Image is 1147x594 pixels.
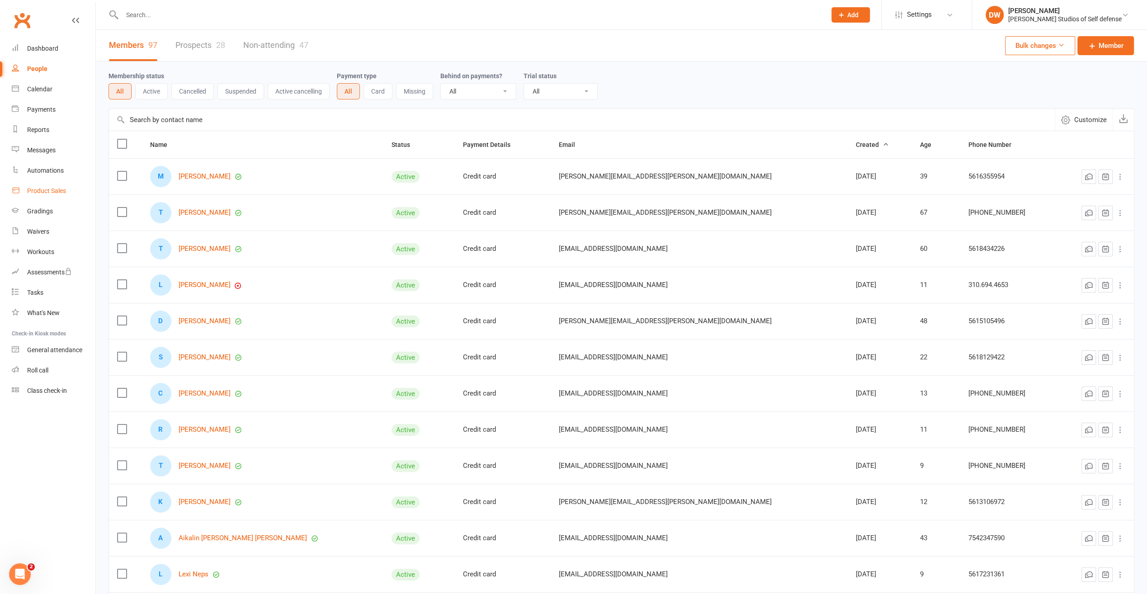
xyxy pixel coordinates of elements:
span: [EMAIL_ADDRESS][DOMAIN_NAME] [559,349,668,366]
div: Reports [27,126,49,133]
div: 43 [920,534,952,542]
span: [PERSON_NAME][EMAIL_ADDRESS][PERSON_NAME][DOMAIN_NAME] [559,493,772,510]
button: Payment Details [463,139,520,150]
div: Active [392,533,420,544]
span: Created [856,141,889,148]
a: Payments [12,99,95,120]
button: Card [363,83,392,99]
div: 47 [299,40,308,50]
span: [EMAIL_ADDRESS][DOMAIN_NAME] [559,566,668,583]
button: All [337,83,360,99]
div: Active [392,207,420,219]
div: [PERSON_NAME] [1008,7,1122,15]
div: 13 [920,390,952,397]
span: [PERSON_NAME][EMAIL_ADDRESS][PERSON_NAME][DOMAIN_NAME] [559,168,772,185]
div: [DATE] [856,173,903,180]
span: Member [1099,40,1123,51]
div: 39 [920,173,952,180]
div: [PHONE_NUMBER] [968,209,1047,217]
a: Prospects28 [175,30,225,61]
div: 11 [920,281,952,289]
input: Search by contact name [109,109,1055,131]
div: 11 [920,426,952,434]
span: Phone Number [968,141,1021,148]
a: Assessments [12,262,95,283]
button: All [109,83,132,99]
div: Credit card [463,390,542,397]
span: Add [847,11,859,19]
div: Credit card [463,173,542,180]
a: Dashboard [12,38,95,59]
button: Active cancelling [268,83,330,99]
div: Waivers [27,228,49,235]
span: [EMAIL_ADDRESS][DOMAIN_NAME] [559,385,668,402]
button: Name [150,139,177,150]
a: Gradings [12,201,95,222]
a: Automations [12,160,95,181]
div: [DATE] [856,354,903,361]
a: Roll call [12,360,95,381]
div: Credit card [463,281,542,289]
span: Name [150,141,177,148]
span: Status [392,141,420,148]
a: [PERSON_NAME] [179,245,231,253]
a: [PERSON_NAME] [179,281,231,289]
div: Workouts [27,248,54,255]
div: Active [392,316,420,327]
button: Age [920,139,941,150]
div: 97 [148,40,157,50]
div: [DATE] [856,281,903,289]
div: [DATE] [856,245,903,253]
span: Email [559,141,585,148]
span: Customize [1074,114,1107,125]
div: Tyler [150,455,171,476]
a: Aikalin [PERSON_NAME] [PERSON_NAME] [179,534,307,542]
div: [DATE] [856,426,903,434]
span: Settings [907,5,932,25]
div: Active [392,496,420,508]
div: [DATE] [856,462,903,470]
div: 5618434226 [968,245,1047,253]
div: General attendance [27,346,82,354]
input: Search... [119,9,820,21]
a: Lexi Neps [179,570,208,578]
label: Trial status [524,72,557,80]
label: Payment type [337,72,377,80]
a: Product Sales [12,181,95,201]
div: Assessments [27,269,72,276]
button: Missing [396,83,433,99]
div: Credit card [463,317,542,325]
div: Credit card [463,570,542,578]
span: 2 [28,563,35,570]
div: Tony [150,238,171,259]
div: Product Sales [27,187,66,194]
div: Katelynn [150,491,171,513]
span: [EMAIL_ADDRESS][DOMAIN_NAME] [559,276,668,293]
div: Michael [150,166,171,187]
a: [PERSON_NAME] [179,426,231,434]
div: Payments [27,106,56,113]
a: [PERSON_NAME] [179,209,231,217]
div: 5618129422 [968,354,1047,361]
a: Waivers [12,222,95,242]
div: Charles [150,383,171,404]
div: Messages [27,146,56,154]
button: Status [392,139,420,150]
div: Class check-in [27,387,67,394]
div: 5613106972 [968,498,1047,506]
a: Tasks [12,283,95,303]
div: [DATE] [856,209,903,217]
div: [DATE] [856,498,903,506]
div: People [27,65,47,72]
div: Active [392,279,420,291]
a: Member [1077,36,1134,55]
a: People [12,59,95,79]
div: 60 [920,245,952,253]
div: Active [392,388,420,400]
div: 48 [920,317,952,325]
div: Credit card [463,462,542,470]
div: [PHONE_NUMBER] [968,390,1047,397]
div: Gradings [27,207,53,215]
a: Messages [12,140,95,160]
button: Created [856,139,889,150]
